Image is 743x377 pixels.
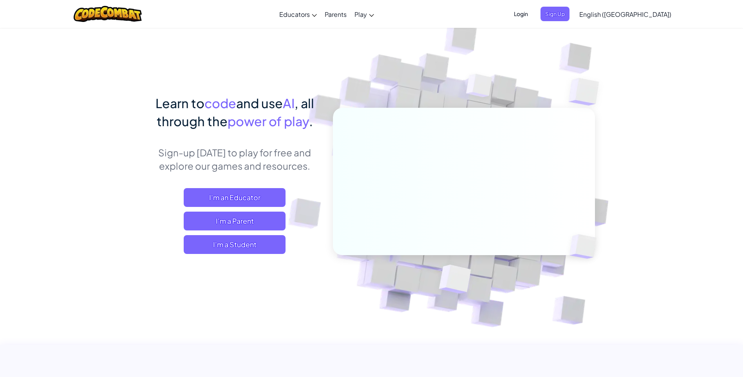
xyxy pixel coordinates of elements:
[509,7,533,21] button: Login
[184,235,286,254] button: I'm a Student
[579,10,671,18] span: English ([GEOGRAPHIC_DATA])
[351,4,378,25] a: Play
[236,95,283,111] span: and use
[556,218,615,275] img: Overlap cubes
[279,10,310,18] span: Educators
[419,248,490,313] img: Overlap cubes
[354,10,367,18] span: Play
[184,212,286,230] a: I'm a Parent
[321,4,351,25] a: Parents
[553,59,621,125] img: Overlap cubes
[184,188,286,207] a: I'm an Educator
[204,95,236,111] span: code
[148,146,321,172] p: Sign-up [DATE] to play for free and explore our games and resources.
[275,4,321,25] a: Educators
[541,7,569,21] button: Sign Up
[575,4,675,25] a: English ([GEOGRAPHIC_DATA])
[309,113,313,129] span: .
[451,58,508,117] img: Overlap cubes
[228,113,309,129] span: power of play
[74,6,142,22] img: CodeCombat logo
[283,95,295,111] span: AI
[155,95,204,111] span: Learn to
